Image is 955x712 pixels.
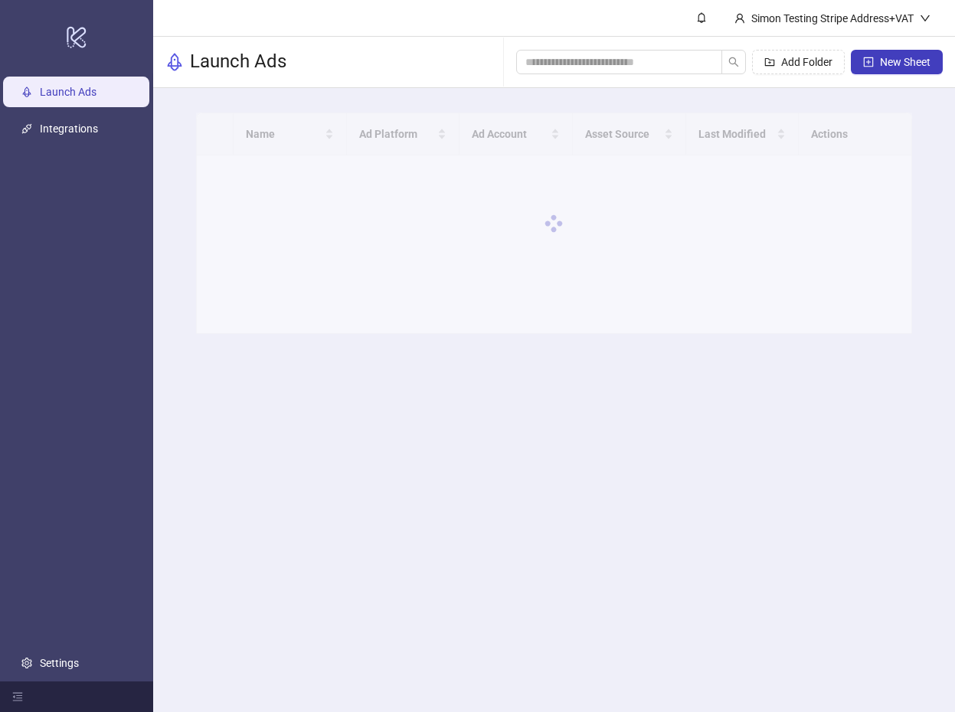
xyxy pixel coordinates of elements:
a: Integrations [40,122,98,135]
span: user [734,13,745,24]
div: Simon Testing Stripe Address+VAT [745,10,920,27]
span: down [920,13,930,24]
h3: Launch Ads [190,50,286,74]
button: New Sheet [851,50,943,74]
span: bell [696,12,707,23]
a: Launch Ads [40,86,96,98]
button: Add Folder [752,50,845,74]
span: plus-square [863,57,874,67]
span: Add Folder [781,56,832,68]
span: New Sheet [880,56,930,68]
span: search [728,57,739,67]
span: folder-add [764,57,775,67]
a: Settings [40,657,79,669]
span: rocket [165,53,184,71]
span: menu-fold [12,691,23,702]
